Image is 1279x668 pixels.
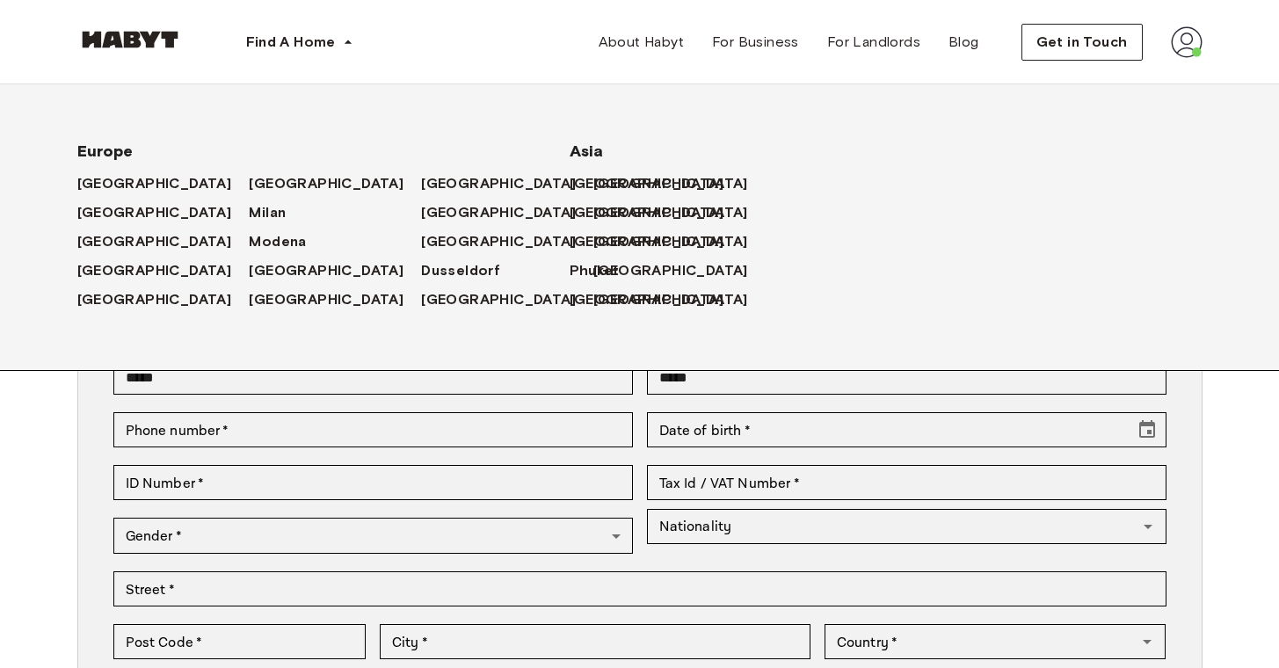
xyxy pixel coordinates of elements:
[77,202,250,223] a: [GEOGRAPHIC_DATA]
[593,260,766,281] a: [GEOGRAPHIC_DATA]
[570,173,742,194] a: [GEOGRAPHIC_DATA]
[593,202,766,223] a: [GEOGRAPHIC_DATA]
[570,141,710,162] span: Asia
[77,141,513,162] span: Europe
[77,173,232,194] span: [GEOGRAPHIC_DATA]
[77,173,250,194] a: [GEOGRAPHIC_DATA]
[570,202,724,223] span: [GEOGRAPHIC_DATA]
[77,260,232,281] span: [GEOGRAPHIC_DATA]
[599,32,684,53] span: About Habyt
[421,260,500,281] span: Dusseldorf
[1171,26,1203,58] img: avatar
[246,32,336,53] span: Find A Home
[585,25,698,60] a: About Habyt
[948,32,979,53] span: Blog
[249,260,403,281] span: [GEOGRAPHIC_DATA]
[570,173,724,194] span: [GEOGRAPHIC_DATA]
[421,231,576,252] span: [GEOGRAPHIC_DATA]
[1130,412,1165,447] button: Choose date
[249,289,403,310] span: [GEOGRAPHIC_DATA]
[934,25,993,60] a: Blog
[813,25,934,60] a: For Landlords
[249,231,306,252] span: Modena
[593,260,748,281] span: [GEOGRAPHIC_DATA]
[77,289,250,310] a: [GEOGRAPHIC_DATA]
[77,202,232,223] span: [GEOGRAPHIC_DATA]
[593,231,766,252] a: [GEOGRAPHIC_DATA]
[570,260,620,281] span: Phuket
[421,289,576,310] span: [GEOGRAPHIC_DATA]
[593,289,766,310] a: [GEOGRAPHIC_DATA]
[77,289,232,310] span: [GEOGRAPHIC_DATA]
[249,202,286,223] span: Milan
[570,260,637,281] a: Phuket
[249,202,303,223] a: Milan
[249,260,421,281] a: [GEOGRAPHIC_DATA]
[570,289,724,310] span: [GEOGRAPHIC_DATA]
[421,202,593,223] a: [GEOGRAPHIC_DATA]
[827,32,920,53] span: For Landlords
[1135,629,1159,654] button: Open
[421,231,593,252] a: [GEOGRAPHIC_DATA]
[1136,514,1160,539] button: Open
[77,231,232,252] span: [GEOGRAPHIC_DATA]
[570,231,724,252] span: [GEOGRAPHIC_DATA]
[712,32,799,53] span: For Business
[249,231,323,252] a: Modena
[1036,32,1128,53] span: Get in Touch
[421,202,576,223] span: [GEOGRAPHIC_DATA]
[570,231,742,252] a: [GEOGRAPHIC_DATA]
[77,31,183,48] img: Habyt
[570,289,742,310] a: [GEOGRAPHIC_DATA]
[232,25,367,60] button: Find A Home
[77,231,250,252] a: [GEOGRAPHIC_DATA]
[421,173,593,194] a: [GEOGRAPHIC_DATA]
[570,202,742,223] a: [GEOGRAPHIC_DATA]
[698,25,813,60] a: For Business
[421,289,593,310] a: [GEOGRAPHIC_DATA]
[1021,24,1143,61] button: Get in Touch
[249,289,421,310] a: [GEOGRAPHIC_DATA]
[593,173,766,194] a: [GEOGRAPHIC_DATA]
[421,260,518,281] a: Dusseldorf
[249,173,403,194] span: [GEOGRAPHIC_DATA]
[77,260,250,281] a: [GEOGRAPHIC_DATA]
[421,173,576,194] span: [GEOGRAPHIC_DATA]
[249,173,421,194] a: [GEOGRAPHIC_DATA]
